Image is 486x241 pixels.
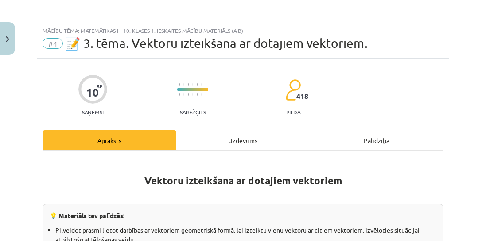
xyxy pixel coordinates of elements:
[183,83,184,86] img: icon-short-line-57e1e144782c952c97e751825c79c345078a6d821885a25fce030b3d8c18986b.svg
[43,130,176,150] div: Apraksts
[179,93,180,96] img: icon-short-line-57e1e144782c952c97e751825c79c345078a6d821885a25fce030b3d8c18986b.svg
[192,83,193,86] img: icon-short-line-57e1e144782c952c97e751825c79c345078a6d821885a25fce030b3d8c18986b.svg
[176,130,310,150] div: Uzdevums
[179,83,180,86] img: icon-short-line-57e1e144782c952c97e751825c79c345078a6d821885a25fce030b3d8c18986b.svg
[197,83,198,86] img: icon-short-line-57e1e144782c952c97e751825c79c345078a6d821885a25fce030b3d8c18986b.svg
[97,83,102,88] span: XP
[86,86,99,99] div: 10
[180,109,206,115] p: Sarežģīts
[183,93,184,96] img: icon-short-line-57e1e144782c952c97e751825c79c345078a6d821885a25fce030b3d8c18986b.svg
[188,93,189,96] img: icon-short-line-57e1e144782c952c97e751825c79c345078a6d821885a25fce030b3d8c18986b.svg
[197,93,198,96] img: icon-short-line-57e1e144782c952c97e751825c79c345078a6d821885a25fce030b3d8c18986b.svg
[43,27,443,34] div: Mācību tēma: Matemātikas i - 10. klases 1. ieskaites mācību materiāls (a,b)
[78,109,107,115] p: Saņemsi
[65,36,368,51] span: 📝 3. tēma. Vektoru izteikšana ar dotajiem vektoriem.
[188,83,189,86] img: icon-short-line-57e1e144782c952c97e751825c79c345078a6d821885a25fce030b3d8c18986b.svg
[206,93,206,96] img: icon-short-line-57e1e144782c952c97e751825c79c345078a6d821885a25fce030b3d8c18986b.svg
[285,79,301,101] img: students-c634bb4e5e11cddfef0936a35e636f08e4e9abd3cc4e673bd6f9a4125e45ecb1.svg
[310,130,443,150] div: Palīdzība
[201,83,202,86] img: icon-short-line-57e1e144782c952c97e751825c79c345078a6d821885a25fce030b3d8c18986b.svg
[201,93,202,96] img: icon-short-line-57e1e144782c952c97e751825c79c345078a6d821885a25fce030b3d8c18986b.svg
[286,109,300,115] p: pilda
[144,174,342,187] strong: Vektoru izteikšana ar dotajiem vektoriem
[50,211,124,219] strong: 💡 Materiāls tev palīdzēs:
[43,38,63,49] span: #4
[6,36,9,42] img: icon-close-lesson-0947bae3869378f0d4975bcd49f059093ad1ed9edebbc8119c70593378902aed.svg
[192,93,193,96] img: icon-short-line-57e1e144782c952c97e751825c79c345078a6d821885a25fce030b3d8c18986b.svg
[296,92,308,100] span: 418
[206,83,206,86] img: icon-short-line-57e1e144782c952c97e751825c79c345078a6d821885a25fce030b3d8c18986b.svg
